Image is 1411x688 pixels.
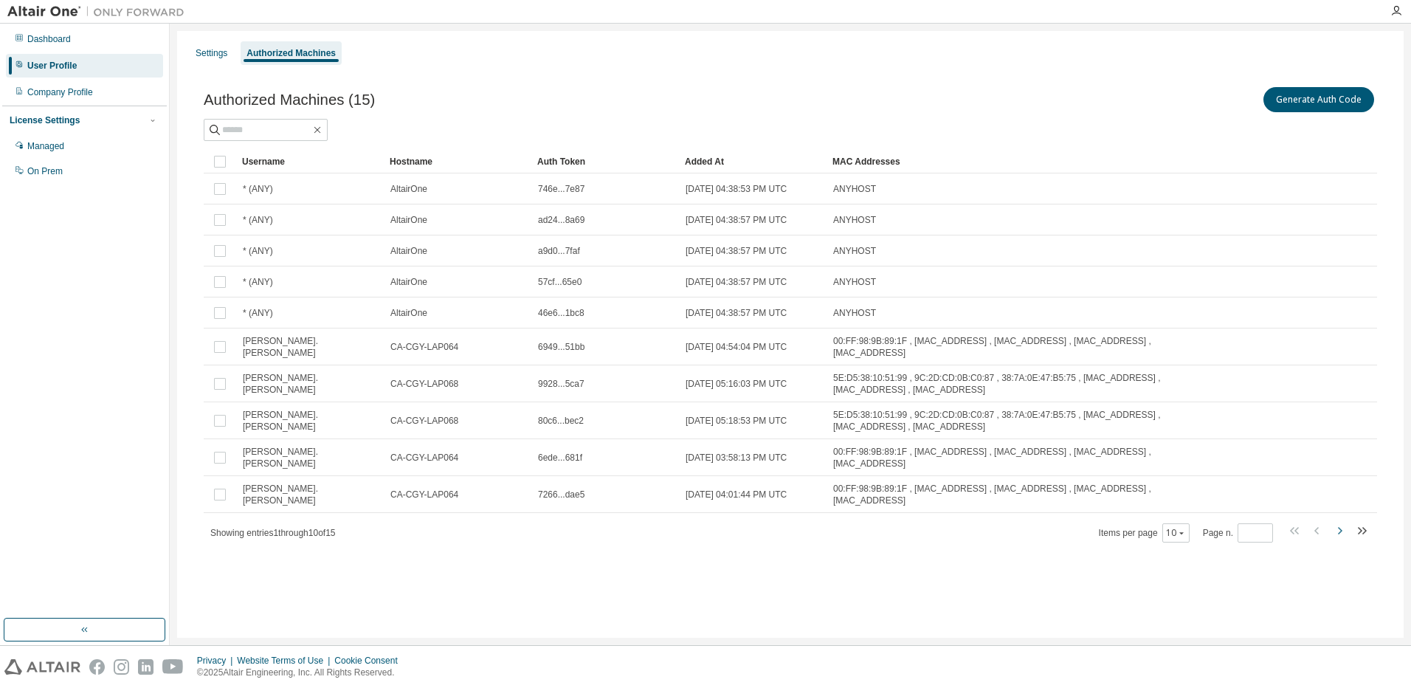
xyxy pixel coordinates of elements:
p: © 2025 Altair Engineering, Inc. All Rights Reserved. [197,667,407,679]
span: AltairOne [390,245,427,257]
span: [DATE] 03:58:13 PM UTC [686,452,787,464]
span: [DATE] 04:38:57 PM UTC [686,307,787,319]
span: 57cf...65e0 [538,276,582,288]
div: Dashboard [27,33,71,45]
div: Auth Token [537,150,673,173]
span: 6ede...681f [538,452,582,464]
div: Website Terms of Use [237,655,334,667]
div: Hostname [390,150,525,173]
span: [PERSON_NAME].[PERSON_NAME] [243,446,377,469]
div: User Profile [27,60,77,72]
div: Added At [685,150,821,173]
div: Company Profile [27,86,93,98]
span: a9d0...7faf [538,245,580,257]
div: MAC Addresses [832,150,1222,173]
img: Altair One [7,4,192,19]
img: linkedin.svg [138,659,153,675]
div: License Settings [10,114,80,126]
span: [DATE] 04:38:57 PM UTC [686,276,787,288]
span: 46e6...1bc8 [538,307,584,319]
span: Authorized Machines (15) [204,92,375,109]
span: * (ANY) [243,276,273,288]
img: altair_logo.svg [4,659,80,675]
span: Items per page [1099,523,1190,543]
span: 7266...dae5 [538,489,584,500]
span: 5E:D5:38:10:51:99 , 9C:2D:CD:0B:C0:87 , 38:7A:0E:47:B5:75 , [MAC_ADDRESS] , [MAC_ADDRESS] , [MAC_... [833,409,1221,433]
span: 00:FF:98:9B:89:1F , [MAC_ADDRESS] , [MAC_ADDRESS] , [MAC_ADDRESS] , [MAC_ADDRESS] [833,335,1221,359]
span: 9928...5ca7 [538,378,584,390]
span: [PERSON_NAME].[PERSON_NAME] [243,335,377,359]
span: AltairOne [390,183,427,195]
span: ANYHOST [833,307,876,319]
span: * (ANY) [243,183,273,195]
span: [DATE] 04:38:57 PM UTC [686,245,787,257]
span: [PERSON_NAME].[PERSON_NAME] [243,409,377,433]
span: 00:FF:98:9B:89:1F , [MAC_ADDRESS] , [MAC_ADDRESS] , [MAC_ADDRESS] , [MAC_ADDRESS] [833,446,1221,469]
span: [DATE] 04:01:44 PM UTC [686,489,787,500]
div: On Prem [27,165,63,177]
span: 6949...51bb [538,341,584,353]
span: AltairOne [390,307,427,319]
span: * (ANY) [243,307,273,319]
div: Authorized Machines [246,47,336,59]
span: * (ANY) [243,214,273,226]
span: CA-CGY-LAP068 [390,415,458,427]
img: facebook.svg [89,659,105,675]
span: [PERSON_NAME].[PERSON_NAME] [243,372,377,396]
span: [DATE] 04:38:53 PM UTC [686,183,787,195]
div: Settings [196,47,227,59]
div: Privacy [197,655,237,667]
span: Showing entries 1 through 10 of 15 [210,528,336,538]
span: ANYHOST [833,245,876,257]
span: ANYHOST [833,214,876,226]
span: Page n. [1203,523,1273,543]
span: CA-CGY-LAP064 [390,341,458,353]
span: 746e...7e87 [538,183,584,195]
img: youtube.svg [162,659,184,675]
div: Username [242,150,378,173]
span: ad24...8a69 [538,214,584,226]
div: Cookie Consent [334,655,406,667]
span: * (ANY) [243,245,273,257]
span: [DATE] 04:54:04 PM UTC [686,341,787,353]
span: [DATE] 04:38:57 PM UTC [686,214,787,226]
span: AltairOne [390,276,427,288]
span: [DATE] 05:18:53 PM UTC [686,415,787,427]
span: ANYHOST [833,276,876,288]
img: instagram.svg [114,659,129,675]
span: ANYHOST [833,183,876,195]
span: [PERSON_NAME].[PERSON_NAME] [243,483,377,506]
span: [DATE] 05:16:03 PM UTC [686,378,787,390]
span: CA-CGY-LAP064 [390,489,458,500]
span: 5E:D5:38:10:51:99 , 9C:2D:CD:0B:C0:87 , 38:7A:0E:47:B5:75 , [MAC_ADDRESS] , [MAC_ADDRESS] , [MAC_... [833,372,1221,396]
span: CA-CGY-LAP068 [390,378,458,390]
span: AltairOne [390,214,427,226]
button: Generate Auth Code [1263,87,1374,112]
button: 10 [1166,527,1186,539]
span: CA-CGY-LAP064 [390,452,458,464]
span: 00:FF:98:9B:89:1F , [MAC_ADDRESS] , [MAC_ADDRESS] , [MAC_ADDRESS] , [MAC_ADDRESS] [833,483,1221,506]
span: 80c6...bec2 [538,415,584,427]
div: Managed [27,140,64,152]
